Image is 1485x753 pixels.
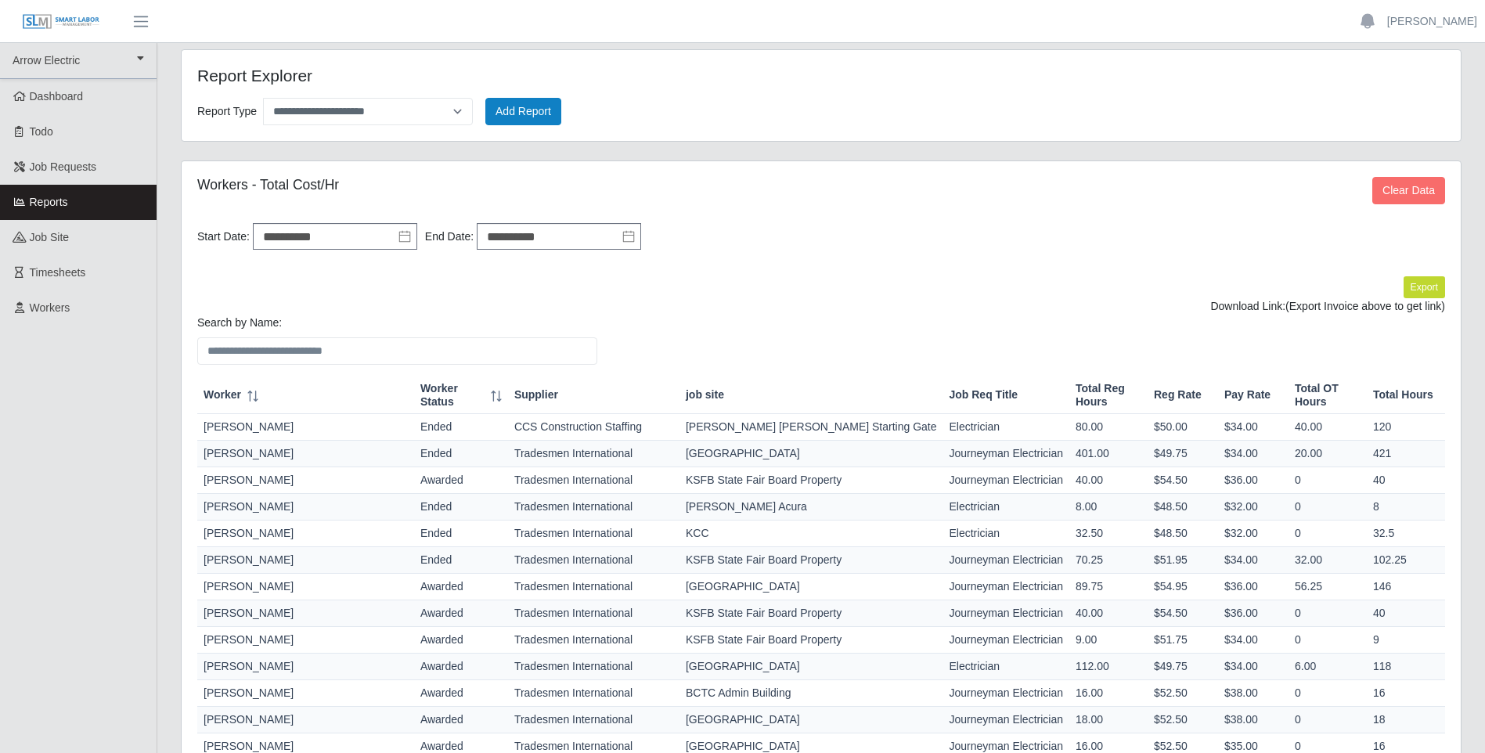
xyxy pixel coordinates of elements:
td: 0 [1289,600,1367,627]
td: Tradesmen International [508,627,679,654]
img: SLM Logo [22,13,100,31]
td: 0 [1289,494,1367,521]
span: Todo [30,125,53,138]
td: [PERSON_NAME] [197,654,414,680]
td: $34.00 [1218,547,1289,574]
td: [GEOGRAPHIC_DATA] [679,574,943,600]
label: Report Type [197,101,257,122]
h4: Report Explorer [197,66,704,85]
td: 18 [1367,707,1445,733]
td: 8 [1367,494,1445,521]
td: $38.00 [1218,680,1289,707]
td: $54.50 [1148,600,1218,627]
td: 8.00 [1069,494,1148,521]
td: [PERSON_NAME] [197,547,414,574]
td: [PERSON_NAME] Acura [679,494,943,521]
span: ended [420,447,452,459]
td: [PERSON_NAME] [197,600,414,627]
span: awarded [420,607,463,619]
td: Electrician [943,521,1069,547]
span: Worker [204,388,241,402]
td: 40 [1367,467,1445,494]
td: 9 [1367,627,1445,654]
td: $48.50 [1148,494,1218,521]
span: job site [686,388,724,402]
td: 89.75 [1069,574,1148,600]
td: Tradesmen International [508,600,679,627]
label: Start Date: [197,229,250,245]
td: $52.50 [1148,680,1218,707]
td: $34.00 [1218,414,1289,441]
td: Electrician [943,494,1069,521]
td: KSFB State Fair Board Property [679,467,943,494]
td: [PERSON_NAME] [197,680,414,707]
span: Dashboard [30,90,84,103]
span: awarded [420,660,463,672]
span: awarded [420,580,463,593]
td: $34.00 [1218,627,1289,654]
td: KSFB State Fair Board Property [679,547,943,574]
span: Pay Rate [1224,388,1271,402]
label: End Date: [425,229,474,245]
button: Export [1404,276,1445,298]
span: awarded [420,686,463,699]
td: $48.50 [1148,521,1218,547]
td: [PERSON_NAME] [197,414,414,441]
td: Tradesmen International [508,680,679,707]
td: 146 [1367,574,1445,600]
span: Workers [30,301,70,314]
td: 40.00 [1069,600,1148,627]
td: 0 [1289,707,1367,733]
span: awarded [420,474,463,486]
td: 40 [1367,600,1445,627]
td: 118 [1367,654,1445,680]
td: $32.00 [1218,521,1289,547]
span: awarded [420,633,463,646]
span: awarded [420,740,463,752]
td: $50.00 [1148,414,1218,441]
td: $36.00 [1218,600,1289,627]
td: $49.75 [1148,654,1218,680]
td: Tradesmen International [508,654,679,680]
td: [PERSON_NAME] [PERSON_NAME] Starting Gate [679,414,943,441]
span: ended [420,553,452,566]
td: $38.00 [1218,707,1289,733]
td: 16 [1367,680,1445,707]
label: Search by Name: [197,315,282,331]
td: 18.00 [1069,707,1148,733]
td: Journeyman Electrician [943,680,1069,707]
td: [GEOGRAPHIC_DATA] [679,707,943,733]
td: 401.00 [1069,441,1148,467]
td: 20.00 [1289,441,1367,467]
h5: Workers - Total Cost/Hr [197,177,1022,193]
td: $52.50 [1148,707,1218,733]
td: $34.00 [1218,441,1289,467]
td: KCC [679,521,943,547]
td: Journeyman Electrician [943,441,1069,467]
td: BCTC Admin Building [679,680,943,707]
span: Supplier [514,388,558,402]
td: 32.00 [1289,547,1367,574]
td: $34.00 [1218,654,1289,680]
td: Tradesmen International [508,707,679,733]
td: 80.00 [1069,414,1148,441]
td: $51.75 [1148,627,1218,654]
td: Electrician [943,654,1069,680]
td: Tradesmen International [508,574,679,600]
span: ended [420,420,452,433]
a: [PERSON_NAME] [1387,13,1477,30]
span: ended [420,527,452,539]
td: Tradesmen International [508,494,679,521]
td: KSFB State Fair Board Property [679,627,943,654]
span: Reports [30,196,68,208]
td: Journeyman Electrician [943,547,1069,574]
span: (Export Invoice above to get link) [1285,300,1445,312]
span: Reg Rate [1154,388,1202,402]
td: 32.5 [1367,521,1445,547]
div: Download Link: [197,298,1445,315]
td: KSFB State Fair Board Property [679,600,943,627]
td: [PERSON_NAME] [197,627,414,654]
span: ended [420,500,452,513]
td: Journeyman Electrician [943,707,1069,733]
span: Job Requests [30,160,97,173]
